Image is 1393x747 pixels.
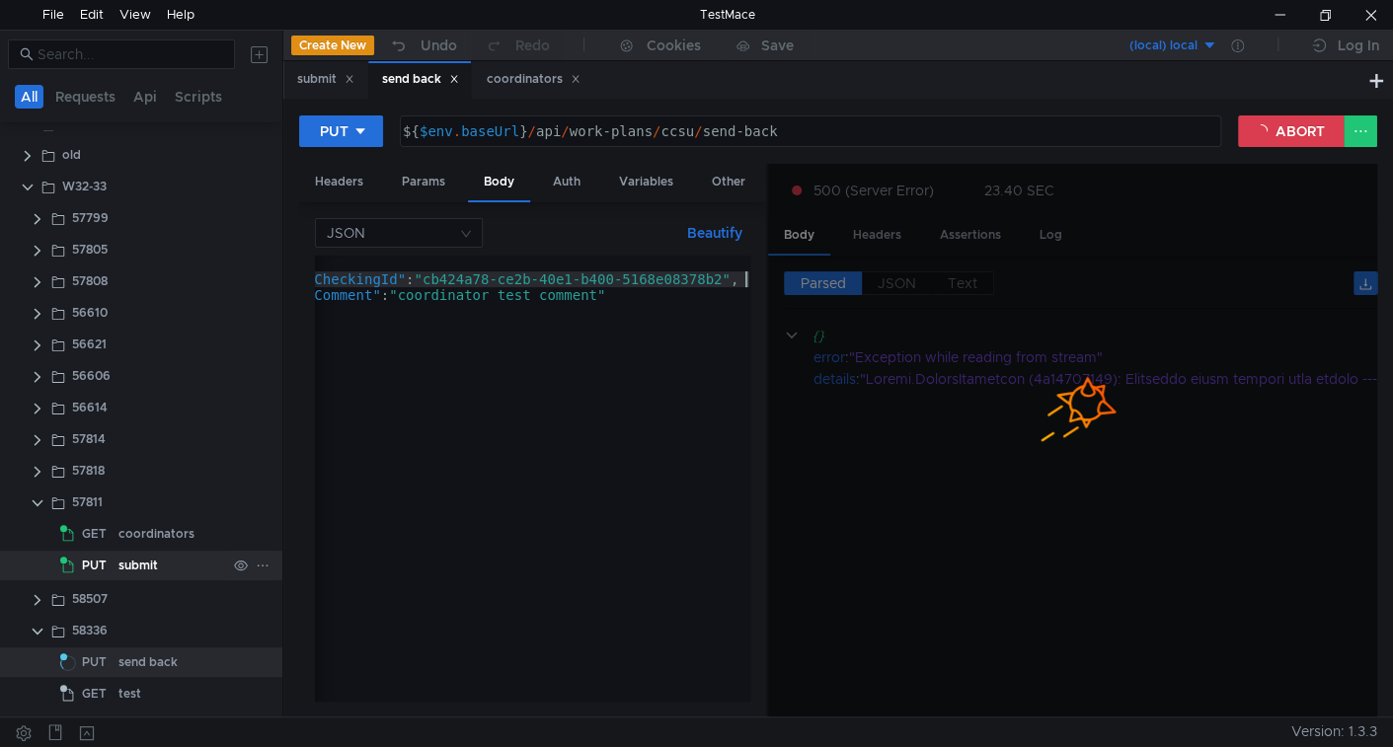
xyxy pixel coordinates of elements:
[38,43,223,65] input: Search...
[72,487,103,517] div: 57811
[118,551,158,580] div: submit
[320,120,348,142] div: PUT
[60,655,76,671] span: Loading...
[49,85,121,109] button: Requests
[471,31,564,60] button: Redo
[72,393,108,422] div: 56614
[72,361,111,391] div: 56606
[72,584,108,614] div: 58507
[15,85,43,109] button: All
[82,519,107,549] span: GET
[72,203,109,233] div: 57799
[82,679,107,709] span: GET
[468,164,530,202] div: Body
[603,164,689,200] div: Variables
[761,38,794,52] div: Save
[696,164,761,200] div: Other
[1238,115,1345,147] button: ABORT
[537,164,596,200] div: Auth
[421,34,457,57] div: Undo
[647,34,701,57] div: Cookies
[679,221,750,245] button: Beautify
[1129,37,1198,55] div: (local) local
[62,140,81,170] div: old
[386,164,461,200] div: Params
[72,456,105,486] div: 57818
[1338,34,1379,57] div: Log In
[299,115,383,147] button: PUT
[127,85,163,109] button: Api
[82,647,107,677] span: PUT
[118,679,141,709] div: test
[72,424,106,454] div: 57814
[62,172,107,201] div: W32-33
[72,616,108,645] div: 58336
[515,34,550,57] div: Redo
[1080,30,1217,61] button: (local) local
[382,69,459,90] div: send back
[72,330,107,359] div: 56621
[374,31,471,60] button: Undo
[487,69,580,90] div: coordinators
[72,298,108,328] div: 56610
[118,647,178,677] div: send back
[72,266,108,296] div: 57808
[169,85,228,109] button: Scripts
[1291,717,1377,746] span: Version: 1.3.3
[297,69,354,90] div: submit
[118,519,194,549] div: coordinators
[291,36,374,55] button: Create New
[299,164,379,200] div: Headers
[72,235,108,264] div: 57805
[82,551,107,580] span: PUT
